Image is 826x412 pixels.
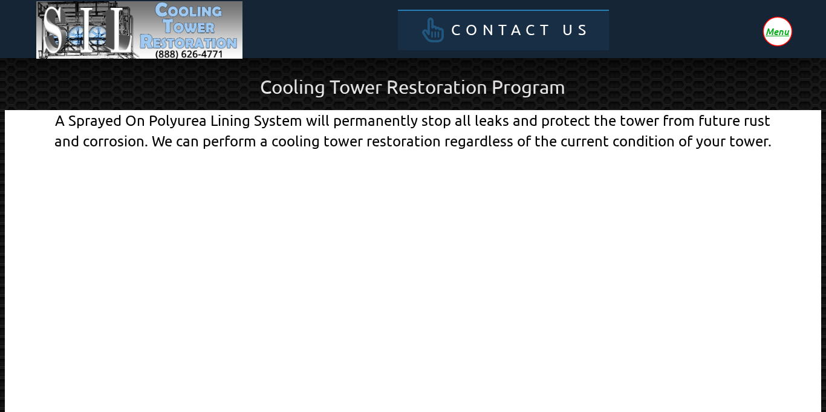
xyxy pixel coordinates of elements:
a: Contact Us [398,10,609,50]
img: Image [36,1,242,59]
span: Menu [766,27,789,36]
span: Contact Us [451,22,591,38]
h1: Cooling Tower Restoration Program [46,74,780,100]
div: A Sprayed On Polyurea Lining System will permanently stop all leaks and protect the tower from fu... [46,110,780,151]
div: Toggle Off Canvas Content [764,18,792,45]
